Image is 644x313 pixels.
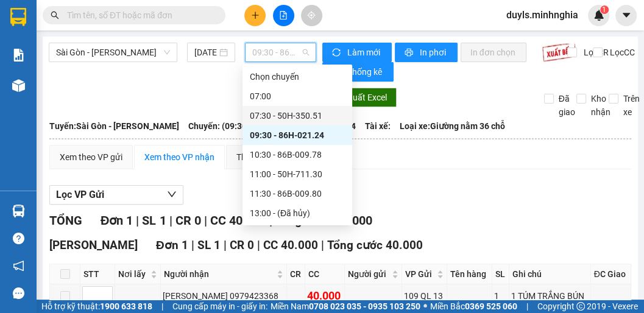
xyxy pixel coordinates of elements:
[163,289,285,303] div: [PERSON_NAME] 0979423368
[49,185,183,205] button: Lọc VP Gửi
[250,70,345,83] div: Chọn chuyến
[287,264,305,284] th: CR
[99,287,112,296] span: Increase Value
[41,300,152,313] span: Hỗ trợ kỹ thuật:
[492,264,509,284] th: SL
[332,48,342,58] span: sync
[49,213,82,228] span: TỔNG
[250,167,345,181] div: 11:00 - 50H-711.30
[169,213,172,228] span: |
[604,46,636,59] span: Lọc CC
[250,148,345,161] div: 10:30 - 86B-009.78
[347,46,382,59] span: Làm mới
[12,49,25,62] img: solution-icon
[161,300,163,313] span: |
[309,301,420,311] strong: 0708 023 035 - 0935 103 250
[56,43,170,62] span: Sài Gòn - Phan Rí
[164,267,274,281] span: Người nhận
[242,67,352,86] div: Chọn chuyến
[251,11,260,19] span: plus
[430,300,517,313] span: Miền Bắc
[51,11,59,19] span: search
[461,43,527,62] button: In đơn chọn
[511,289,588,303] div: 1 TÚM TRẮNG BÚN
[263,238,318,252] span: CC 40.000
[400,119,505,133] span: Loại xe: Giường nằm 36 chỗ
[224,238,227,252] span: |
[365,119,391,133] span: Tài xế:
[322,43,392,62] button: syncLàm mới
[602,5,606,14] span: 1
[327,238,423,252] span: Tổng cước 40.000
[423,304,427,309] span: ⚪️
[347,65,384,79] span: Thống kê
[194,46,217,59] input: 11/08/2025
[250,90,345,103] div: 07:00
[252,43,309,62] span: 09:30 - 86H-021.24
[621,10,632,21] span: caret-down
[348,267,389,281] span: Người gửi
[118,267,148,281] span: Nơi lấy
[236,150,271,164] div: Thống kê
[142,213,166,228] span: SL 1
[210,213,266,228] span: CC 40.000
[203,213,207,228] span: |
[615,5,637,26] button: caret-down
[402,284,448,308] td: 109 QL 13
[67,9,211,22] input: Tìm tên, số ĐT hoặc mã đơn
[188,119,277,133] span: Chuyến: (09:30 [DATE])
[49,238,138,252] span: [PERSON_NAME]
[600,5,609,14] sup: 1
[405,267,435,281] span: VP Gửi
[405,48,415,58] span: printer
[197,238,221,252] span: SL 1
[172,300,267,313] span: Cung cấp máy in - giấy in:
[591,264,631,284] th: ĐC Giao
[542,43,576,62] img: 9k=
[305,264,345,284] th: CC
[322,62,394,82] button: bar-chartThống kê
[586,92,615,119] span: Kho nhận
[167,189,177,199] span: down
[347,91,387,104] span: Xuất Excel
[307,11,316,19] span: aim
[497,7,588,23] span: duyls.minhnghia
[465,301,517,311] strong: 0369 525 060
[324,88,397,107] button: downloadXuất Excel
[404,289,445,303] div: 109 QL 13
[307,287,342,304] div: 40.000
[279,11,288,19] span: file-add
[244,5,266,26] button: plus
[271,300,420,313] span: Miền Nam
[509,264,590,284] th: Ghi chú
[554,92,580,119] span: Đã giao
[593,10,604,21] img: icon-new-feature
[13,260,24,272] span: notification
[273,5,294,26] button: file-add
[156,238,188,252] span: Đơn 1
[250,187,345,200] div: 11:30 - 86B-009.80
[250,206,345,220] div: 13:00 - (Đã hủy)
[175,213,200,228] span: CR 0
[12,205,25,217] img: warehouse-icon
[447,264,492,284] th: Tên hàng
[395,43,458,62] button: printerIn phơi
[321,238,324,252] span: |
[12,79,25,92] img: warehouse-icon
[99,296,112,305] span: Decrease Value
[10,8,26,26] img: logo-vxr
[13,287,24,299] span: message
[102,289,110,296] span: up
[526,300,528,313] span: |
[257,238,260,252] span: |
[101,213,133,228] span: Đơn 1
[301,5,322,26] button: aim
[60,150,122,164] div: Xem theo VP gửi
[579,46,610,59] span: Lọc CR
[144,150,214,164] div: Xem theo VP nhận
[100,301,152,311] strong: 1900 633 818
[250,109,345,122] div: 07:30 - 50H-350.51
[420,46,448,59] span: In phơi
[56,187,104,202] span: Lọc VP Gửi
[80,264,115,284] th: STT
